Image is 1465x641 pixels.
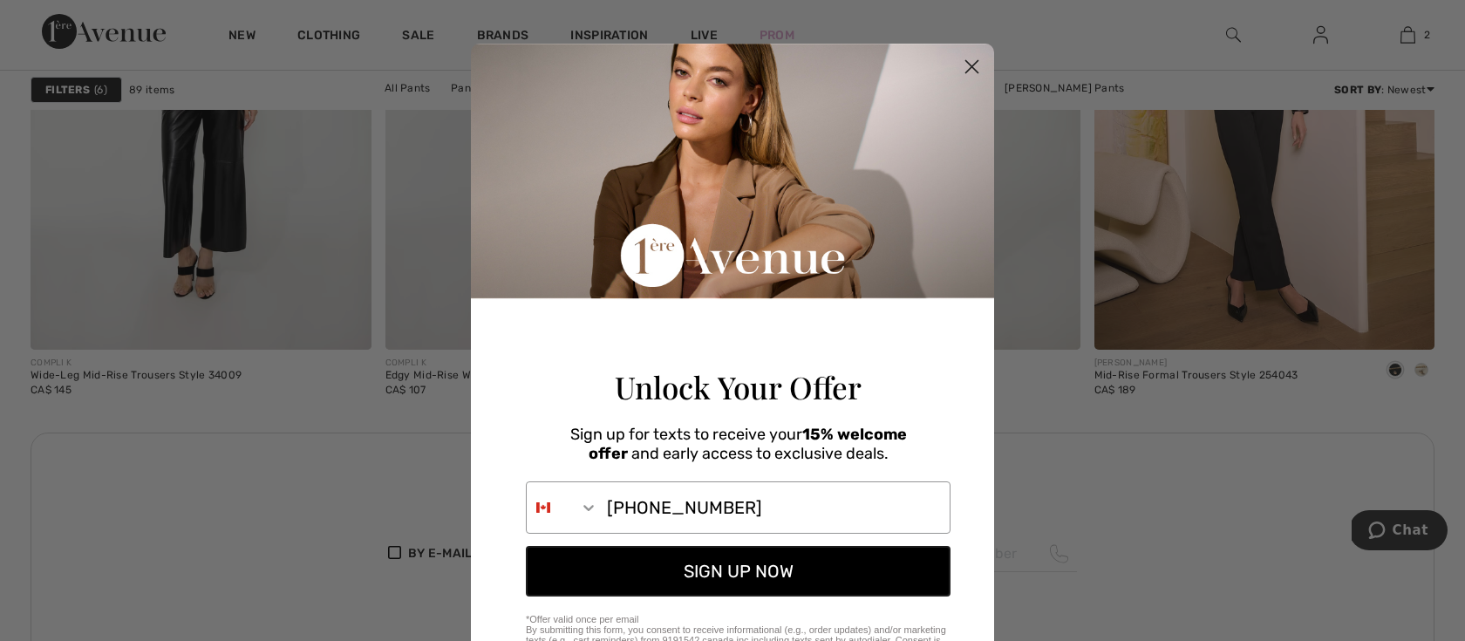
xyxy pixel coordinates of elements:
[526,546,951,597] button: SIGN UP NOW
[957,51,987,82] button: Close dialog
[598,482,950,533] input: Phone Number
[527,482,598,533] button: Search Countries
[615,366,862,407] span: Unlock Your Offer
[41,12,77,28] span: Chat
[589,425,907,463] span: 15% welcome offer
[570,425,802,444] span: Sign up for texts to receive your
[536,501,550,515] img: Canada
[631,444,889,463] span: and early access to exclusive deals.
